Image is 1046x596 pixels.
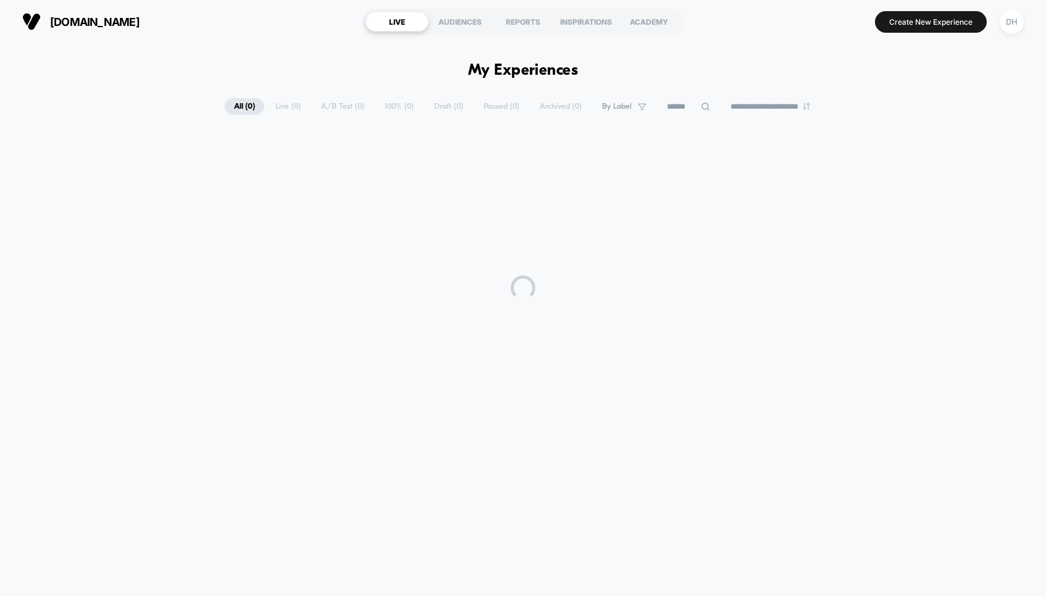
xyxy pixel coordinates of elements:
div: DH [1000,10,1024,34]
img: end [803,103,810,110]
button: [DOMAIN_NAME] [19,12,143,31]
h1: My Experiences [468,62,579,80]
span: All ( 0 ) [225,98,264,115]
span: [DOMAIN_NAME] [50,15,140,28]
button: Create New Experience [875,11,987,33]
div: AUDIENCES [429,12,492,31]
span: By Label [602,102,632,111]
div: REPORTS [492,12,554,31]
div: ACADEMY [617,12,680,31]
button: DH [996,9,1027,35]
div: LIVE [366,12,429,31]
div: INSPIRATIONS [554,12,617,31]
img: Visually logo [22,12,41,31]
